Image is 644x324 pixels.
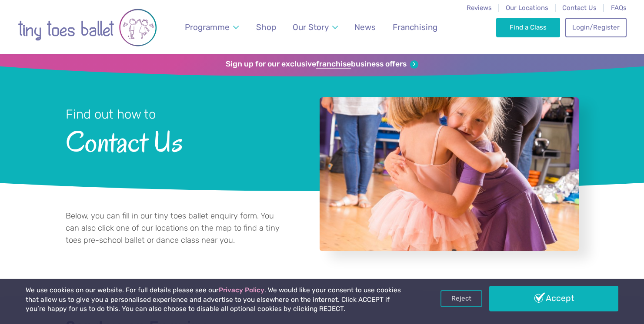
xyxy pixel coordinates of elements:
[440,290,482,307] a: Reject
[288,17,342,37] a: Our Story
[467,4,492,12] a: Reviews
[185,22,230,32] span: Programme
[180,17,243,37] a: Programme
[226,60,418,69] a: Sign up for our exclusivefranchisebusiness offers
[388,17,441,37] a: Franchising
[565,18,626,37] a: Login/Register
[496,18,560,37] a: Find a Class
[293,22,329,32] span: Our Story
[350,17,380,37] a: News
[66,107,156,122] small: Find out how to
[393,22,437,32] span: Franchising
[66,210,281,246] p: Below, you can fill in our tiny toes ballet enquiry form. You can also click one of our locations...
[219,286,264,294] a: Privacy Policy
[256,22,276,32] span: Shop
[26,286,411,314] p: We use cookies on our website. For full details please see our . We would like your consent to us...
[354,22,376,32] span: News
[611,4,627,12] a: FAQs
[489,286,618,311] a: Accept
[506,4,548,12] a: Our Locations
[18,6,157,50] img: tiny toes ballet
[316,60,351,69] strong: franchise
[252,17,280,37] a: Shop
[562,4,597,12] a: Contact Us
[66,123,297,158] span: Contact Us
